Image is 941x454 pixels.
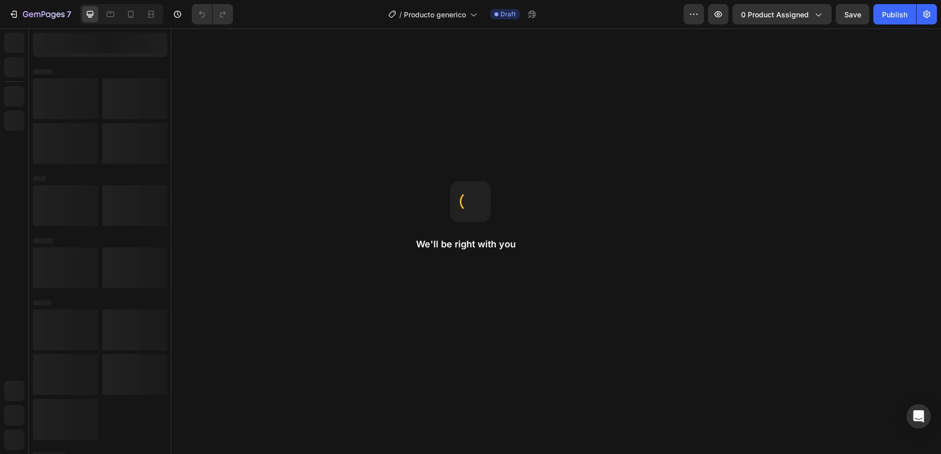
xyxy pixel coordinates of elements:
button: 7 [4,4,76,24]
div: Publish [882,9,907,20]
span: Draft [501,10,516,19]
div: Open Intercom Messenger [906,404,931,429]
span: Save [844,10,861,19]
h2: We'll be right with you [416,238,525,250]
div: Undo/Redo [192,4,233,24]
button: Publish [873,4,916,24]
span: / [399,9,402,20]
p: 7 [67,8,71,20]
button: 0 product assigned [732,4,832,24]
span: Producto generico [404,9,466,20]
span: 0 product assigned [741,9,809,20]
button: Save [836,4,869,24]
